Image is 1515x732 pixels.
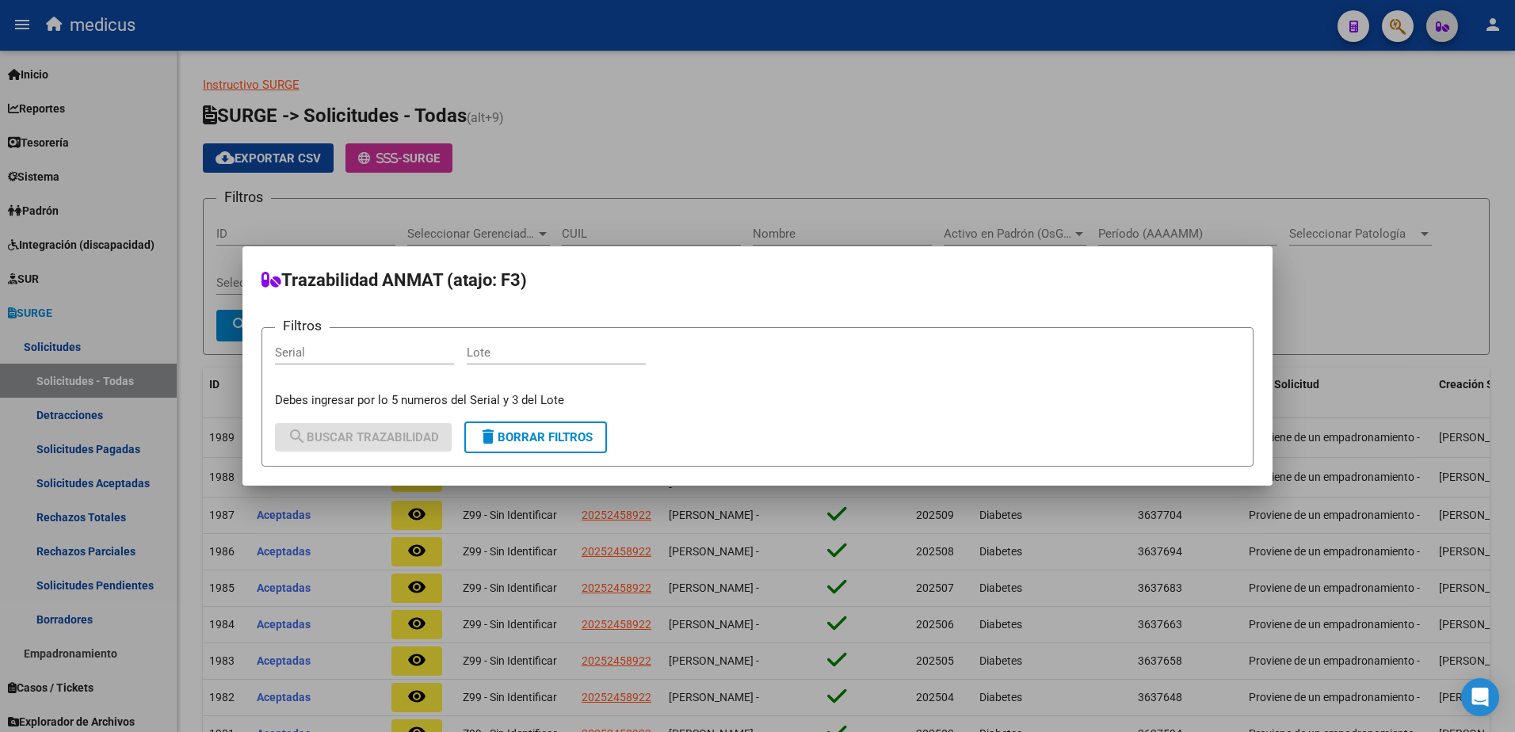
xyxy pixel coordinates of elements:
button: Buscar Trazabilidad [275,423,452,452]
span: Buscar Trazabilidad [288,430,439,444]
span: Borrar Filtros [479,430,593,444]
mat-icon: delete [479,427,498,446]
p: Debes ingresar por lo 5 numeros del Serial y 3 del Lote [275,391,1240,410]
mat-icon: search [288,427,307,446]
button: Borrar Filtros [464,421,607,453]
h2: Trazabilidad ANMAT (atajo: F3) [261,265,1254,295]
h3: Filtros [275,315,330,336]
div: Open Intercom Messenger [1461,678,1499,716]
